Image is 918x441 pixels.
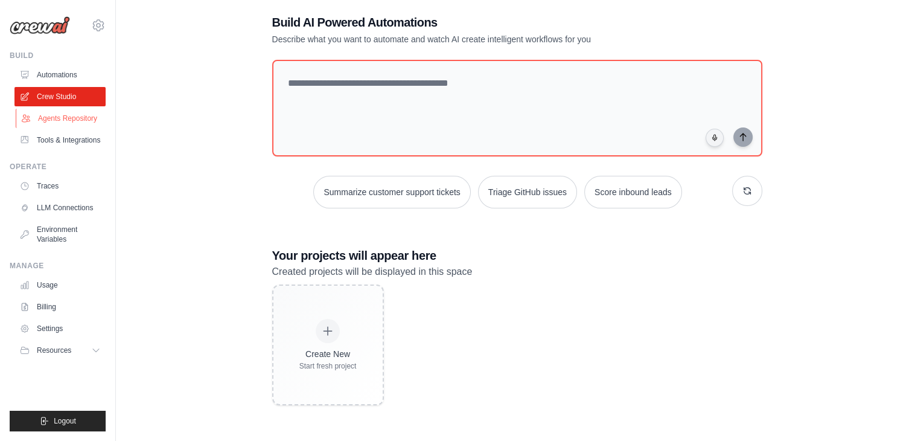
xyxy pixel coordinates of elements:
div: Operate [10,162,106,172]
a: Traces [14,176,106,196]
div: Build [10,51,106,60]
h3: Your projects will appear here [272,247,762,264]
div: Start fresh project [299,361,357,371]
div: Create New [299,348,357,360]
a: Agents Repository [16,109,107,128]
p: Describe what you want to automate and watch AI create intelligent workflows for you [272,33,678,45]
a: Tools & Integrations [14,130,106,150]
a: LLM Connections [14,198,106,217]
button: Get new suggestions [732,176,762,206]
a: Settings [14,319,106,338]
button: Resources [14,341,106,360]
a: Crew Studio [14,87,106,106]
button: Triage GitHub issues [478,176,577,208]
img: Logo [10,16,70,34]
a: Automations [14,65,106,85]
button: Click to speak your automation idea [706,129,724,147]
button: Summarize customer support tickets [313,176,470,208]
button: Logout [10,411,106,431]
a: Environment Variables [14,220,106,249]
h1: Build AI Powered Automations [272,14,678,31]
div: Manage [10,261,106,271]
a: Usage [14,275,106,295]
button: Score inbound leads [584,176,682,208]
p: Created projects will be displayed in this space [272,264,762,280]
a: Billing [14,297,106,317]
span: Resources [37,346,71,355]
span: Logout [54,416,76,426]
